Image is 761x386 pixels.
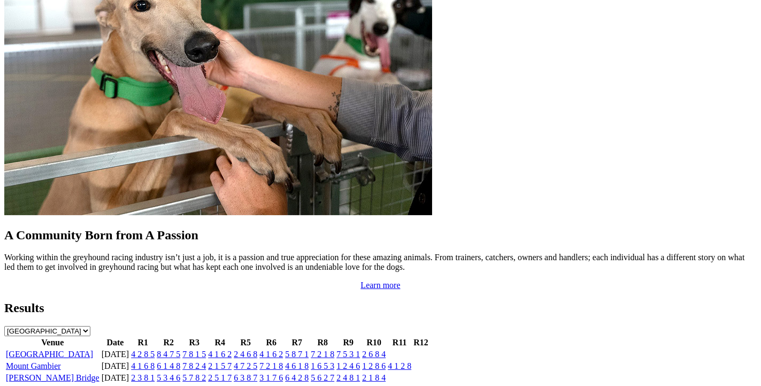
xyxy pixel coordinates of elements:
[157,373,180,382] a: 5 3 4 6
[6,373,99,382] a: [PERSON_NAME] Bridge
[311,361,334,370] a: 1 6 5 3
[5,337,100,348] th: Venue
[182,373,206,382] a: 5 7 8 2
[6,361,61,370] a: Mount Gambier
[157,350,180,359] a: 8 4 7 5
[101,361,130,372] td: [DATE]
[131,373,155,382] a: 2 3 8 1
[362,337,386,348] th: R10
[208,361,232,370] a: 2 1 5 7
[285,337,309,348] th: R7
[362,373,386,382] a: 2 1 8 4
[336,361,360,370] a: 1 2 4 6
[259,350,283,359] a: 4 1 6 2
[6,350,93,359] a: [GEOGRAPHIC_DATA]
[336,373,360,382] a: 2 4 8 1
[207,337,232,348] th: R4
[234,361,257,370] a: 4 7 2 5
[285,350,309,359] a: 5 8 7 1
[336,350,360,359] a: 7 5 3 1
[182,361,206,370] a: 7 8 2 4
[156,337,181,348] th: R2
[130,337,155,348] th: R1
[4,228,757,243] h2: A Community Born from A Passion
[208,373,232,382] a: 2 5 1 7
[101,373,130,383] td: [DATE]
[259,373,283,382] a: 3 1 7 6
[4,301,757,315] h2: Results
[362,350,386,359] a: 2 6 8 4
[233,337,258,348] th: R5
[131,350,155,359] a: 4 2 8 5
[285,361,309,370] a: 4 6 1 8
[311,350,334,359] a: 7 2 1 8
[259,361,283,370] a: 7 2 1 8
[360,281,400,290] a: Learn more
[101,349,130,360] td: [DATE]
[101,337,130,348] th: Date
[310,337,335,348] th: R8
[362,361,386,370] a: 1 2 8 6
[208,350,232,359] a: 4 1 6 2
[131,361,155,370] a: 4 1 6 8
[182,350,206,359] a: 7 8 1 5
[157,361,180,370] a: 6 1 4 8
[182,337,206,348] th: R3
[388,361,411,370] a: 4 1 2 8
[413,337,429,348] th: R12
[234,373,257,382] a: 6 3 8 7
[311,373,334,382] a: 5 6 2 7
[259,337,283,348] th: R6
[285,373,309,382] a: 6 4 2 8
[4,253,757,272] p: Working within the greyhound racing industry isn’t just a job, it is a passion and true appreciat...
[234,350,257,359] a: 2 4 6 8
[387,337,412,348] th: R11
[336,337,360,348] th: R9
